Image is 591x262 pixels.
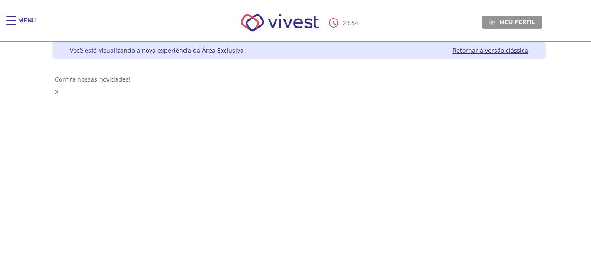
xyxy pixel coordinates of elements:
div: Confira nossas novidades! [55,75,543,83]
span: Meu perfil [499,18,535,26]
div: Menu [18,16,36,34]
div: Você está visualizando a nova experiência da Área Exclusiva [70,46,244,54]
img: Meu perfil [489,19,495,26]
a: Meu perfil [482,16,542,28]
span: X [55,88,58,96]
div: Vivest [46,42,546,262]
div: : [329,18,360,28]
a: Retornar à versão clássica [453,46,528,54]
span: 29 [343,19,350,27]
span: 54 [351,19,358,27]
img: Vivest [231,4,329,41]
